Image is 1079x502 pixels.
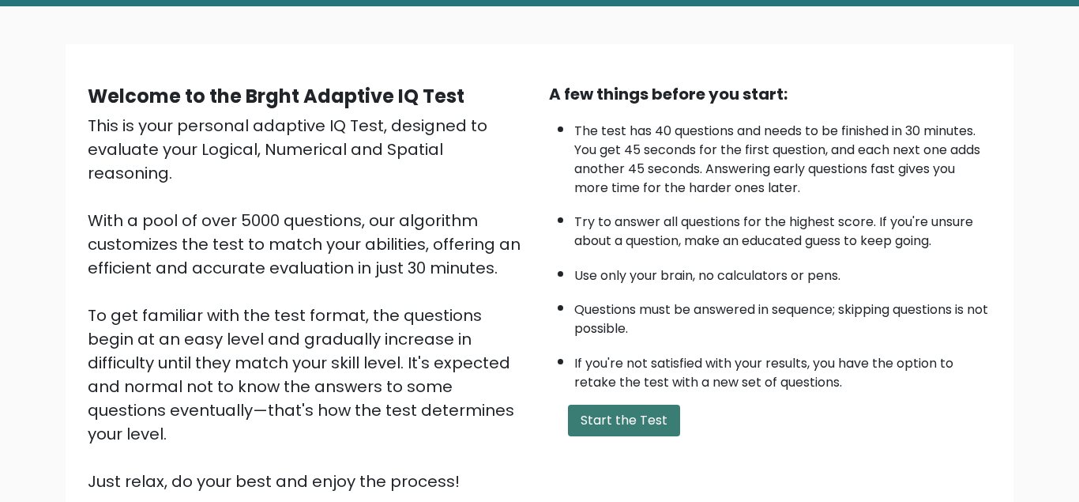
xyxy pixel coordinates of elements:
[88,83,464,109] b: Welcome to the Brght Adaptive IQ Test
[574,293,991,338] li: Questions must be answered in sequence; skipping questions is not possible.
[549,82,991,106] div: A few things before you start:
[574,259,991,285] li: Use only your brain, no calculators or pens.
[574,205,991,251] li: Try to answer all questions for the highest score. If you're unsure about a question, make an edu...
[574,114,991,198] li: The test has 40 questions and needs to be finished in 30 minutes. You get 45 seconds for the firs...
[574,346,991,392] li: If you're not satisfied with your results, you have the option to retake the test with a new set ...
[88,114,530,493] div: This is your personal adaptive IQ Test, designed to evaluate your Logical, Numerical and Spatial ...
[568,405,680,436] button: Start the Test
